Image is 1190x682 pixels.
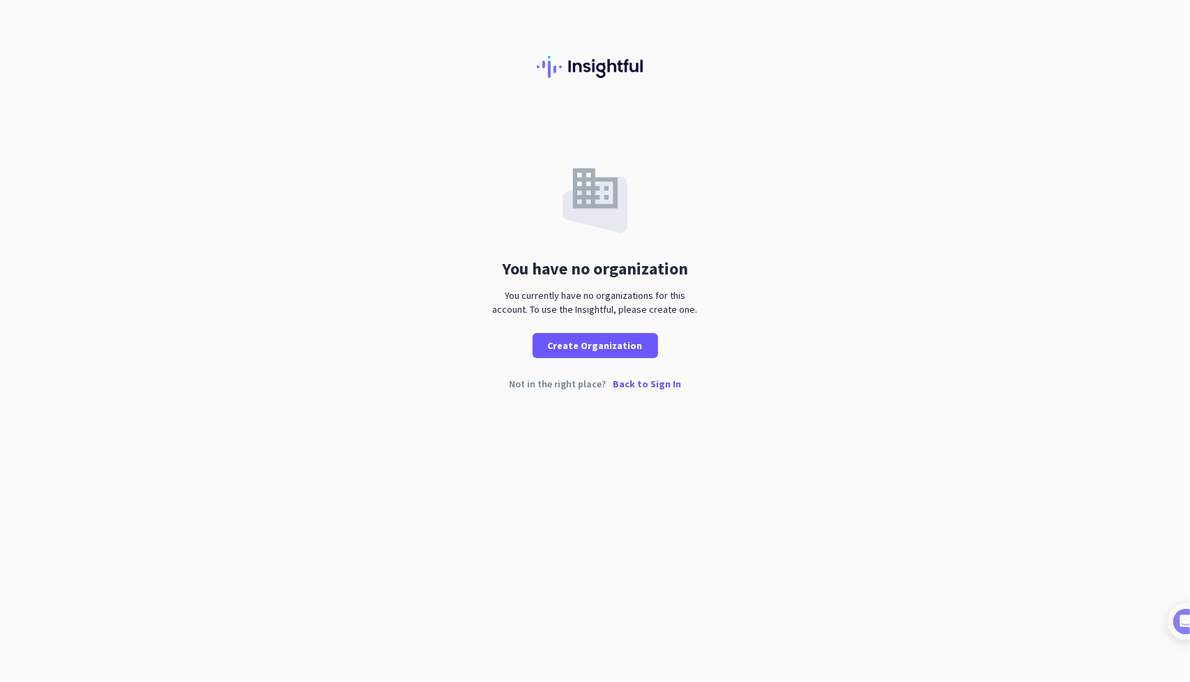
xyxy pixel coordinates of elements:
p: Back to Sign In [613,379,681,389]
button: Create Organization [533,333,658,358]
img: Insightful [537,56,654,78]
div: You currently have no organizations for this account. To use the Insightful, please create one. [487,288,703,316]
span: Create Organization [548,339,643,352]
div: You have no organization [502,261,688,277]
